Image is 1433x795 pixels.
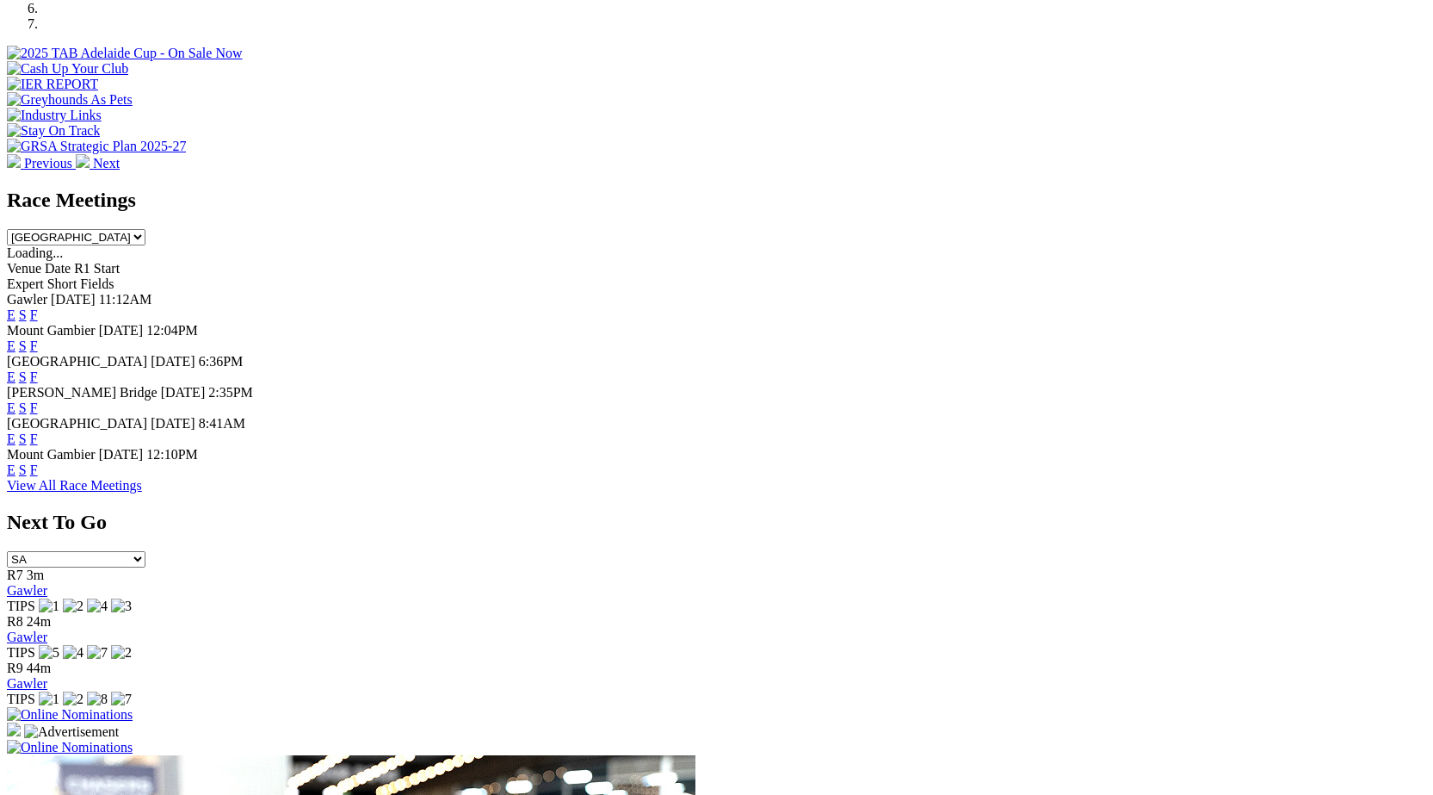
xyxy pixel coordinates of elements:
span: 12:04PM [146,323,198,338]
span: R1 Start [74,261,120,276]
h2: Race Meetings [7,189,1426,212]
img: 2025 TAB Adelaide Cup - On Sale Now [7,46,243,61]
img: 7 [87,645,108,661]
a: E [7,370,15,384]
img: 2 [111,645,132,661]
span: [DATE] [151,416,195,431]
img: 8 [87,692,108,707]
span: [DATE] [99,323,144,338]
a: View All Race Meetings [7,478,142,493]
img: 3 [111,599,132,614]
span: 6:36PM [199,354,244,369]
span: Next [93,156,120,171]
img: Industry Links [7,108,102,123]
span: R8 [7,614,23,629]
a: S [19,370,27,384]
a: Previous [7,156,76,171]
a: S [19,463,27,477]
img: 2 [63,692,83,707]
img: 1 [39,692,59,707]
span: Gawler [7,292,47,307]
a: Next [76,156,120,171]
a: E [7,401,15,415]
span: Fields [80,276,114,291]
h2: Next To Go [7,511,1426,534]
img: 15187_Greyhounds_GreysPlayCentral_Resize_SA_WebsiteBanner_300x115_2025.jpg [7,723,21,736]
a: F [30,463,38,477]
a: S [19,307,27,322]
a: S [19,338,27,353]
span: [GEOGRAPHIC_DATA] [7,354,147,369]
span: Mount Gambier [7,323,96,338]
img: 4 [63,645,83,661]
span: 3m [27,568,44,582]
span: TIPS [7,692,35,706]
a: E [7,338,15,353]
a: S [19,401,27,415]
span: R9 [7,661,23,675]
a: Gawler [7,676,47,691]
img: Advertisement [24,724,119,740]
span: Loading... [7,245,63,260]
img: 5 [39,645,59,661]
a: F [30,338,38,353]
a: F [30,307,38,322]
span: Mount Gambier [7,447,96,462]
img: chevron-right-pager-white.svg [76,154,90,168]
span: 8:41AM [199,416,245,431]
a: F [30,401,38,415]
a: Gawler [7,583,47,598]
a: F [30,370,38,384]
span: Short [47,276,77,291]
span: 44m [27,661,51,675]
span: TIPS [7,599,35,613]
img: IER REPORT [7,77,98,92]
span: 11:12AM [99,292,152,307]
a: E [7,432,15,446]
span: [DATE] [151,354,195,369]
img: Online Nominations [7,707,133,723]
span: Previous [24,156,72,171]
a: E [7,463,15,477]
a: E [7,307,15,322]
span: [DATE] [161,385,206,400]
span: 2:35PM [208,385,253,400]
span: [DATE] [99,447,144,462]
a: Gawler [7,630,47,644]
span: Venue [7,261,41,276]
img: 2 [63,599,83,614]
a: F [30,432,38,446]
img: GRSA Strategic Plan 2025-27 [7,139,186,154]
img: Online Nominations [7,740,133,755]
span: [DATE] [51,292,96,307]
span: [PERSON_NAME] Bridge [7,385,158,400]
span: TIPS [7,645,35,660]
img: 4 [87,599,108,614]
img: Cash Up Your Club [7,61,128,77]
span: R7 [7,568,23,582]
img: Greyhounds As Pets [7,92,133,108]
img: 7 [111,692,132,707]
span: 12:10PM [146,447,198,462]
img: 1 [39,599,59,614]
img: Stay On Track [7,123,100,139]
img: chevron-left-pager-white.svg [7,154,21,168]
span: Expert [7,276,44,291]
span: Date [45,261,71,276]
a: S [19,432,27,446]
span: [GEOGRAPHIC_DATA] [7,416,147,431]
span: 24m [27,614,51,629]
